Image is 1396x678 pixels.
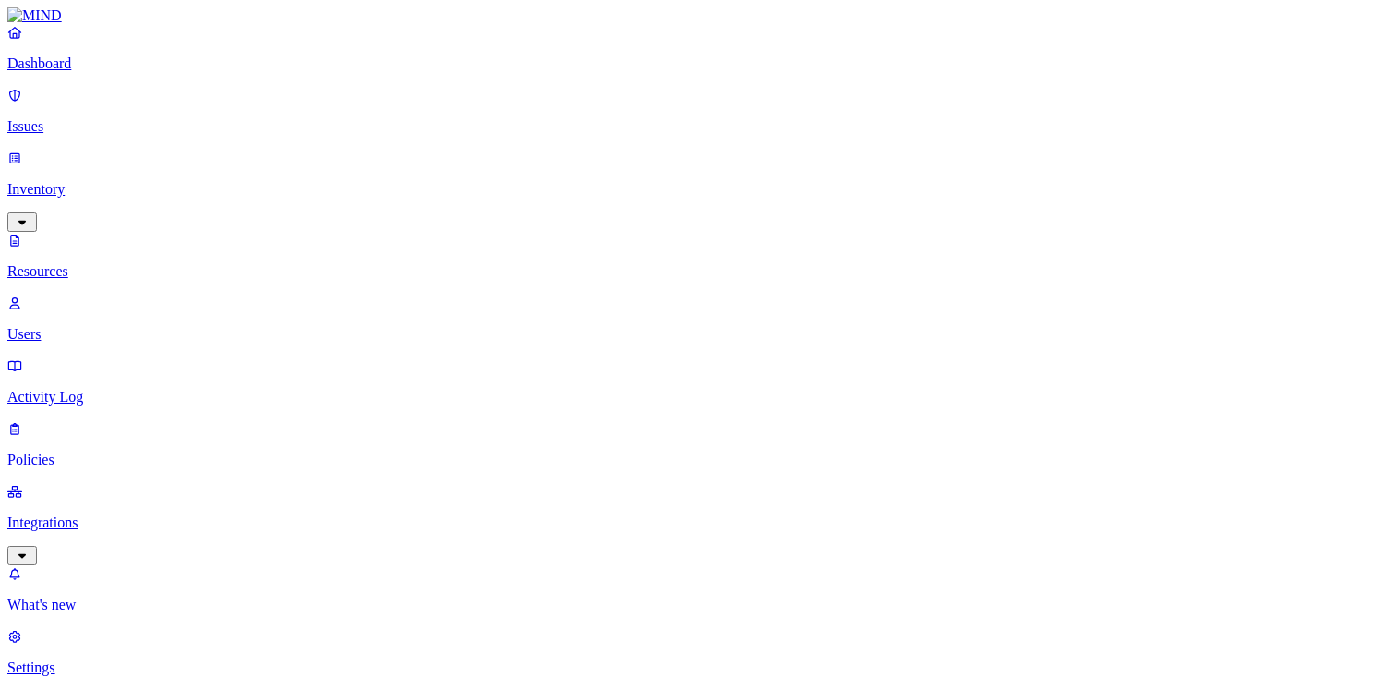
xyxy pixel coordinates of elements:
a: Users [7,295,1389,343]
a: Policies [7,420,1389,468]
p: Resources [7,263,1389,280]
p: Integrations [7,515,1389,531]
a: Dashboard [7,24,1389,72]
p: Issues [7,118,1389,135]
img: MIND [7,7,62,24]
a: Resources [7,232,1389,280]
a: Activity Log [7,357,1389,406]
a: MIND [7,7,1389,24]
p: What's new [7,597,1389,613]
p: Inventory [7,181,1389,198]
a: What's new [7,565,1389,613]
p: Policies [7,452,1389,468]
p: Settings [7,660,1389,676]
a: Settings [7,628,1389,676]
a: Integrations [7,483,1389,563]
p: Dashboard [7,55,1389,72]
p: Activity Log [7,389,1389,406]
a: Inventory [7,150,1389,229]
p: Users [7,326,1389,343]
a: Issues [7,87,1389,135]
